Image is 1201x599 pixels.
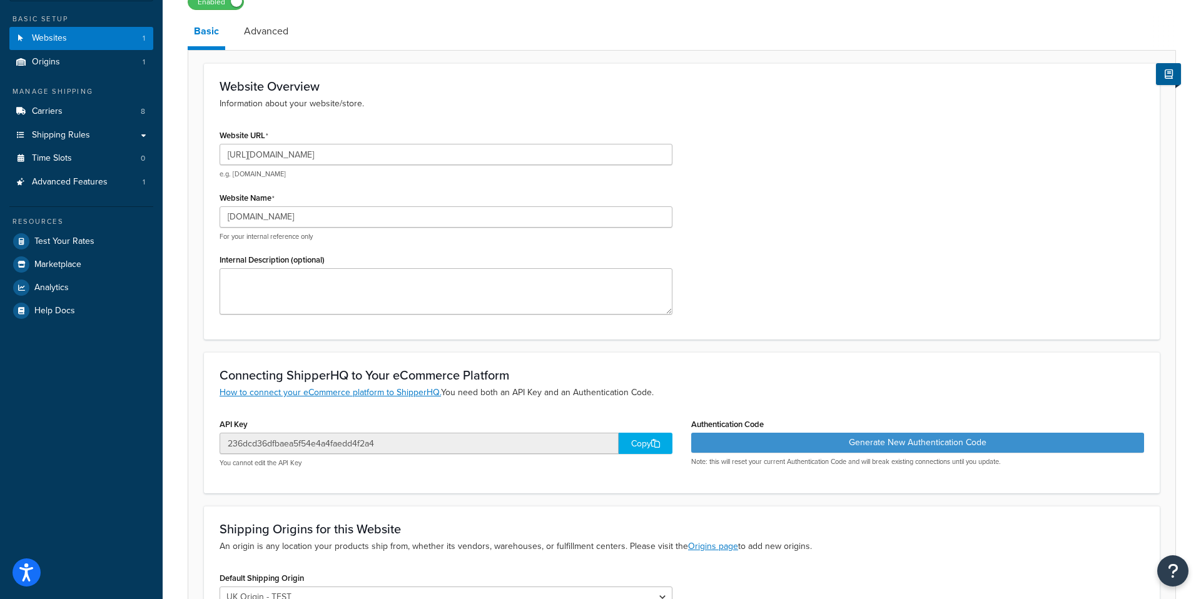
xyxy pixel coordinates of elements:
li: Carriers [9,100,153,123]
li: Origins [9,51,153,74]
label: Internal Description (optional) [220,255,325,264]
span: 1 [143,57,145,68]
span: Test Your Rates [34,236,94,247]
span: 1 [143,33,145,44]
div: Manage Shipping [9,86,153,97]
span: Origins [32,57,60,68]
label: Default Shipping Origin [220,573,304,583]
a: Analytics [9,276,153,299]
a: Basic [188,16,225,50]
p: An origin is any location your products ship from, whether its vendors, warehouses, or fulfillmen... [220,540,1144,553]
label: Website URL [220,131,268,141]
span: Advanced Features [32,177,108,188]
a: Origins page [688,540,738,553]
label: Website Name [220,193,275,203]
span: Help Docs [34,306,75,316]
a: Websites1 [9,27,153,50]
div: Resources [9,216,153,227]
p: Information about your website/store. [220,97,1144,111]
button: Open Resource Center [1157,555,1188,586]
span: 8 [141,106,145,117]
a: Carriers8 [9,100,153,123]
span: Websites [32,33,67,44]
p: e.g. [DOMAIN_NAME] [220,169,672,179]
span: Shipping Rules [32,130,90,141]
a: Time Slots0 [9,147,153,170]
span: Analytics [34,283,69,293]
label: API Key [220,420,248,429]
li: Time Slots [9,147,153,170]
div: Copy [619,433,672,454]
p: For your internal reference only [220,232,672,241]
a: Help Docs [9,299,153,322]
li: Advanced Features [9,171,153,194]
p: You need both an API Key and an Authentication Code. [220,386,1144,400]
h3: Connecting ShipperHQ to Your eCommerce Platform [220,368,1144,382]
span: 0 [141,153,145,164]
a: Advanced [238,16,295,46]
a: Origins1 [9,51,153,74]
a: Test Your Rates [9,230,153,253]
li: Websites [9,27,153,50]
span: Time Slots [32,153,72,164]
label: Authentication Code [691,420,764,429]
div: Basic Setup [9,14,153,24]
span: Carriers [32,106,63,117]
p: You cannot edit the API Key [220,458,672,468]
p: Note: this will reset your current Authentication Code and will break existing connections until ... [691,457,1144,466]
h3: Website Overview [220,79,1144,93]
h3: Shipping Origins for this Website [220,522,1144,536]
a: Shipping Rules [9,124,153,147]
a: How to connect your eCommerce platform to ShipperHQ. [220,386,441,399]
button: Show Help Docs [1156,63,1181,85]
a: Marketplace [9,253,153,276]
span: 1 [143,177,145,188]
a: Advanced Features1 [9,171,153,194]
button: Generate New Authentication Code [691,433,1144,453]
span: Marketplace [34,259,81,270]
